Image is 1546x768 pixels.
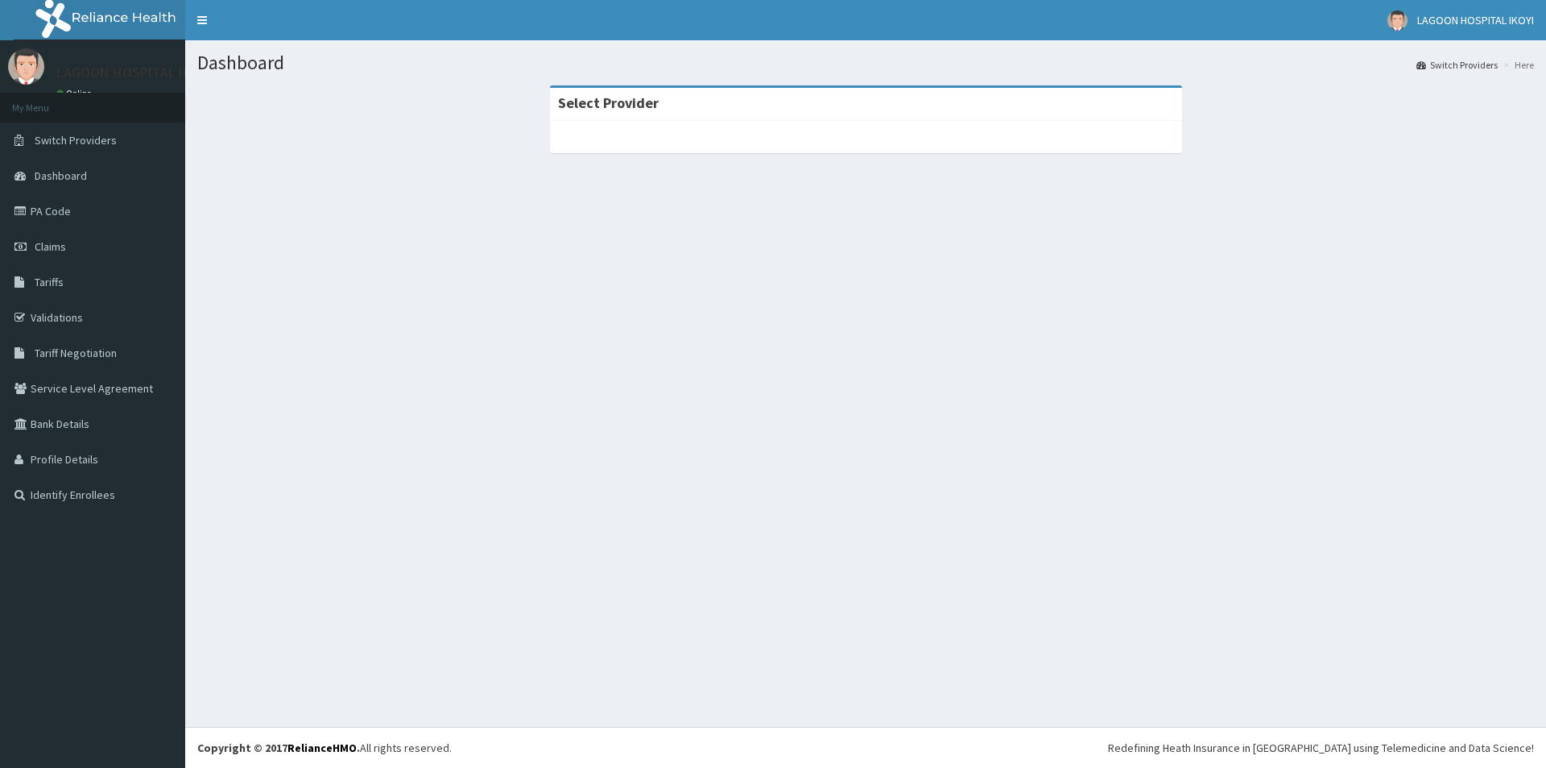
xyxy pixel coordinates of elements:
[1416,58,1498,72] a: Switch Providers
[558,93,659,112] strong: Select Provider
[35,239,66,254] span: Claims
[56,88,95,99] a: Online
[35,133,117,147] span: Switch Providers
[1499,58,1534,72] li: Here
[1108,740,1534,756] div: Redefining Heath Insurance in [GEOGRAPHIC_DATA] using Telemedicine and Data Science!
[56,65,212,80] p: LAGOON HOSPITAL IKOYI
[197,52,1534,73] h1: Dashboard
[1387,10,1408,31] img: User Image
[35,346,117,360] span: Tariff Negotiation
[185,727,1546,768] footer: All rights reserved.
[35,168,87,183] span: Dashboard
[197,741,360,755] strong: Copyright © 2017 .
[8,48,44,85] img: User Image
[1417,13,1534,27] span: LAGOON HOSPITAL IKOYI
[287,741,357,755] a: RelianceHMO
[35,275,64,289] span: Tariffs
